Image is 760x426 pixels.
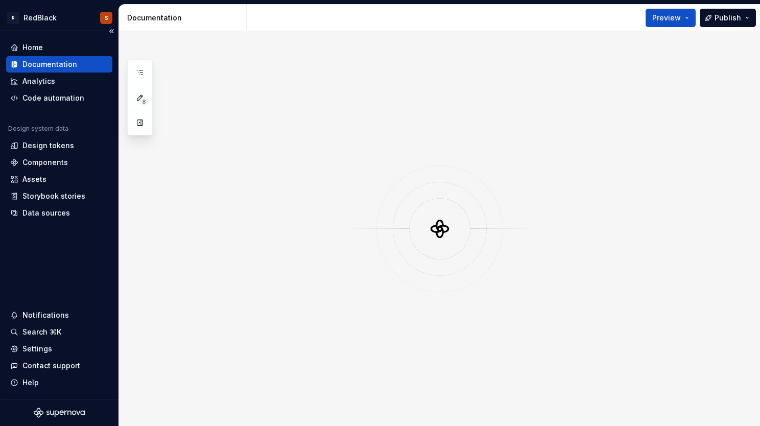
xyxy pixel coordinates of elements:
a: Storybook stories [6,188,112,204]
a: Design tokens [6,137,112,154]
div: Code automation [22,93,84,103]
div: Analytics [22,76,55,86]
a: Documentation [6,56,112,73]
button: Notifications [6,307,112,323]
span: Preview [652,13,681,23]
div: Components [22,157,68,168]
svg: Supernova Logo [34,408,85,418]
div: Documentation [127,13,242,23]
div: Help [22,377,39,388]
button: RRedBlackS [2,7,116,29]
a: Assets [6,171,112,187]
div: Notifications [22,310,69,320]
a: Data sources [6,205,112,221]
a: Settings [6,341,112,357]
div: R [7,12,19,24]
span: 8 [140,98,148,106]
a: Home [6,39,112,56]
a: Components [6,154,112,171]
div: Design tokens [22,140,74,151]
button: Collapse sidebar [104,24,118,38]
div: Contact support [22,361,80,371]
button: Publish [700,9,756,27]
button: Help [6,374,112,391]
div: Design system data [8,125,68,133]
div: Settings [22,344,52,354]
div: Data sources [22,208,70,218]
button: Contact support [6,358,112,374]
button: Preview [646,9,696,27]
div: Documentation [22,59,77,69]
div: S [105,14,108,22]
a: Code automation [6,90,112,106]
div: Assets [22,174,46,184]
div: RedBlack [23,13,57,23]
div: Storybook stories [22,191,85,201]
a: Analytics [6,73,112,89]
div: Search ⌘K [22,327,61,337]
span: Publish [715,13,741,23]
div: Home [22,42,43,53]
button: Search ⌘K [6,324,112,340]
